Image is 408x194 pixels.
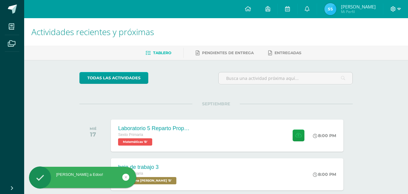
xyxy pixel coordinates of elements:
[196,48,254,58] a: Pendientes de entrega
[219,72,352,84] input: Busca una actividad próxima aquí...
[268,48,301,58] a: Entregadas
[313,172,336,177] div: 8:00 PM
[341,9,376,14] span: Mi Perfil
[29,172,136,177] div: [PERSON_NAME] a Edoo!
[118,164,178,170] div: hoja de trabajo 3
[90,127,97,131] div: MIÉ
[153,51,171,55] span: Tablero
[79,72,148,84] a: todas las Actividades
[324,3,336,15] img: f7d66352c67c8c7de37f5bd4605e0bb6.png
[118,138,152,146] span: Matemáticas 'B'
[313,133,336,138] div: 8:00 PM
[202,51,254,55] span: Pendientes de entrega
[341,4,376,10] span: [PERSON_NAME]
[31,26,154,38] span: Actividades recientes y próximas
[90,131,97,138] div: 17
[118,133,143,137] span: Sexto Primaria
[192,101,240,107] span: SEPTIEMBRE
[118,125,191,132] div: Laboratorio 5 Reparto Proporcional y regla de tres directa e indirecta.
[275,51,301,55] span: Entregadas
[146,48,171,58] a: Tablero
